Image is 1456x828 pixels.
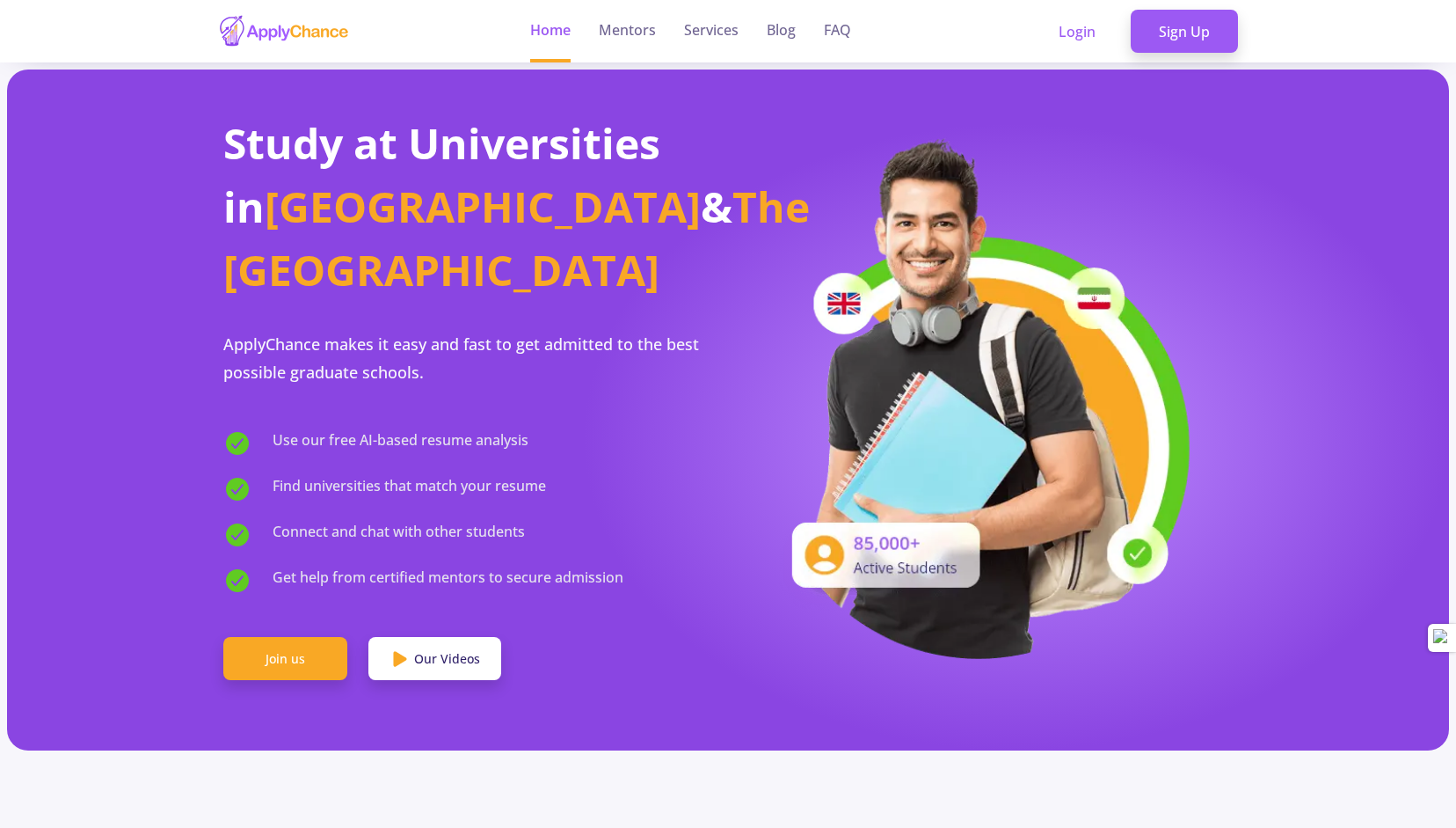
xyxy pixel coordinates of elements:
img: applychance logo [218,14,350,48]
a: Join us [223,637,347,681]
span: & [701,178,732,235]
span: Our Videos [414,649,480,668]
span: Get help from certified mentors to secure admission [273,567,623,595]
span: Connect and chat with other students [273,521,525,549]
span: Find universities that match your resume [273,475,546,503]
a: Our Videos [368,637,501,681]
a: Login [1030,10,1124,54]
span: [GEOGRAPHIC_DATA] [265,178,701,235]
span: Use our free AI-based resume analysis [273,429,528,458]
span: Study at Universities in [223,114,660,235]
img: applicant [765,134,1196,659]
span: ApplyChance makes it easy and fast to get admitted to the best possible graduate schools. [223,333,699,383]
a: Sign Up [1131,10,1238,54]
